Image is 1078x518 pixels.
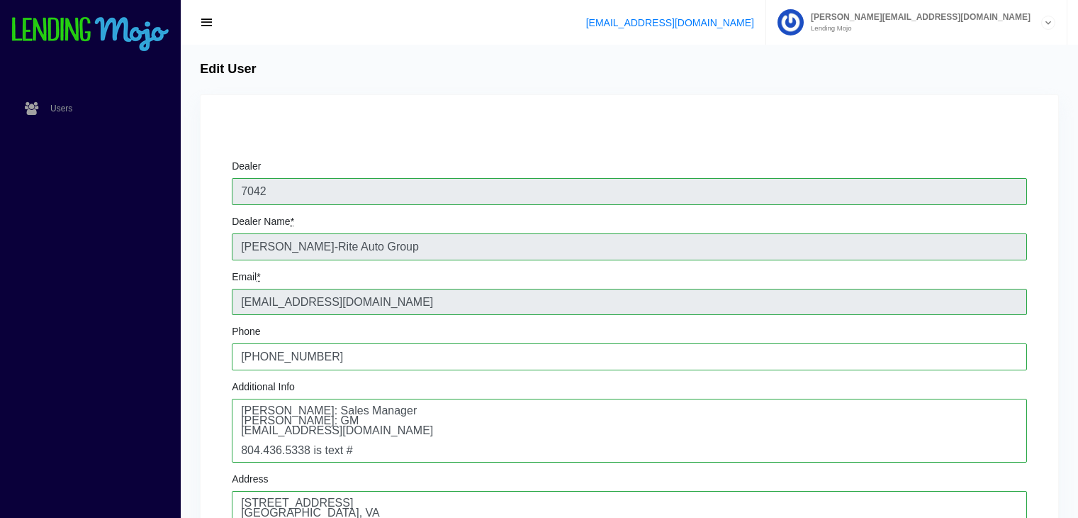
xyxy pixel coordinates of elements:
label: Dealer Name [232,216,294,226]
span: [PERSON_NAME][EMAIL_ADDRESS][DOMAIN_NAME] [804,13,1031,21]
label: Email [232,272,260,282]
small: Lending Mojo [804,25,1031,32]
label: Additional Info [232,382,295,392]
span: Users [50,104,72,113]
label: Dealer [232,161,261,171]
img: Profile image [777,9,804,35]
h4: Edit User [200,62,256,77]
a: [EMAIL_ADDRESS][DOMAIN_NAME] [586,17,754,28]
img: logo-small.png [11,17,170,53]
abbr: required [257,271,260,282]
textarea: [PERSON_NAME]: Sales Manager [PERSON_NAME]: GM [EMAIL_ADDRESS][DOMAIN_NAME] 804.436.5338 is text # [232,399,1027,463]
label: Address [232,474,268,484]
label: Phone [232,326,260,336]
abbr: required [291,216,294,227]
